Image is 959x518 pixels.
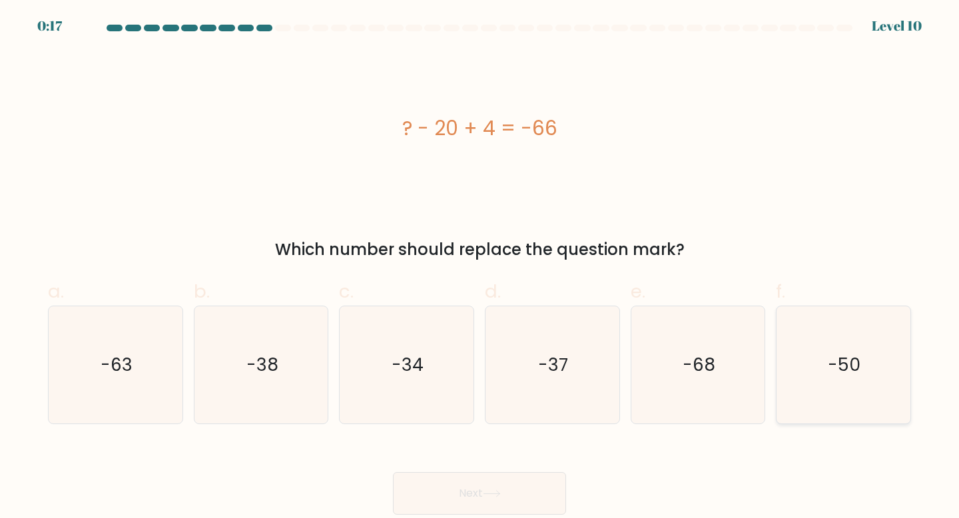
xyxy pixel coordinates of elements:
[393,472,566,515] button: Next
[48,113,911,143] div: ? - 20 + 4 = -66
[56,238,903,262] div: Which number should replace the question mark?
[48,278,64,304] span: a.
[246,352,278,377] text: -38
[872,16,922,36] div: Level 10
[194,278,210,304] span: b.
[392,352,424,377] text: -34
[828,352,861,377] text: -50
[485,278,501,304] span: d.
[37,16,62,36] div: 0:17
[776,278,785,304] span: f.
[539,352,569,377] text: -37
[631,278,645,304] span: e.
[339,278,354,304] span: c.
[683,352,715,377] text: -68
[101,352,133,377] text: -63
